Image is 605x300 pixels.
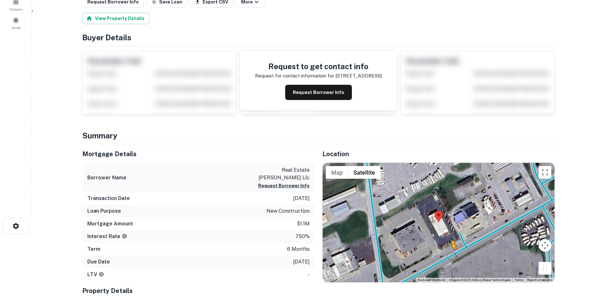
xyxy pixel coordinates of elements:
h6: LTV [87,271,104,278]
button: Drag Pegman onto the map to open Street View [539,262,551,275]
a: Saved [2,14,30,31]
p: 6 months [287,245,310,253]
button: Request Borrower Info [258,182,310,190]
button: Keyboard shortcuts [418,278,445,282]
span: Saved [11,25,21,30]
p: - [308,271,310,278]
h4: Request to get contact info [255,61,382,72]
a: Terms (opens in new tab) [514,278,523,282]
svg: LTVs displayed on the website are for informational purposes only and may be reported incorrectly... [98,271,104,277]
p: [STREET_ADDRESS] [335,72,382,80]
button: Show street map [326,166,348,179]
p: new construction [266,207,310,215]
p: $1.1m [297,220,310,228]
h6: Transaction Date [87,195,130,202]
h4: Summary [82,130,555,141]
p: real estate [PERSON_NAME] llc [252,166,310,182]
p: 7.50% [295,233,310,240]
h6: Interest Rate [87,233,127,240]
h6: Mortgage Amount [87,220,133,228]
a: Report a map error [527,278,553,282]
h6: Loan Purpose [87,207,121,215]
h4: Buyer Details [82,32,555,43]
h6: Due Date [87,258,110,266]
button: Map camera controls [539,239,551,252]
button: View Property Details [82,13,150,24]
h6: Term [87,245,100,253]
h5: Mortgage Details [82,149,315,159]
button: Toggle fullscreen view [539,166,551,179]
p: [DATE] [293,258,310,266]
p: [DATE] [293,195,310,202]
p: Request for contact information for [255,72,334,80]
span: Imagery ©2025 Airbus, Maxar Technologies [449,278,511,282]
button: Request Borrower Info [285,85,352,100]
h5: Location [322,149,555,159]
iframe: Chat Widget [573,229,605,259]
a: Open this area in Google Maps (opens a new window) [324,274,345,282]
svg: The interest rates displayed on the website are for informational purposes only and may be report... [122,233,127,239]
button: Show satellite imagery [348,166,380,179]
h5: Property Details [82,286,315,296]
img: Google [324,274,345,282]
span: Contacts [10,7,22,12]
h6: Borrower Name [87,174,126,182]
